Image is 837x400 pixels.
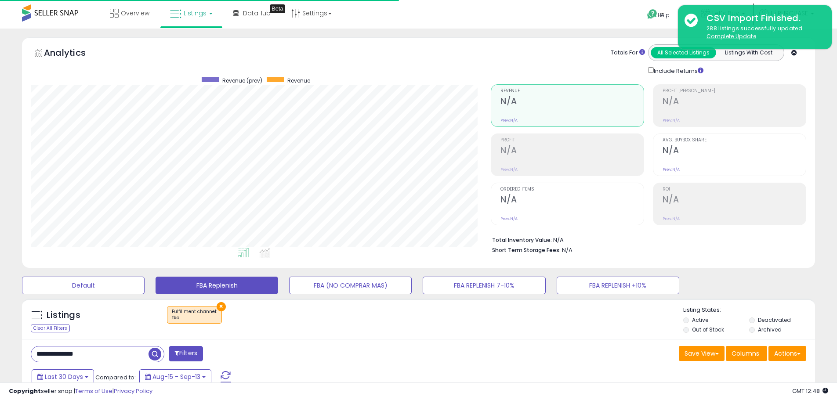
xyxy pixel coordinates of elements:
[651,47,716,58] button: All Selected Listings
[641,65,714,76] div: Include Returns
[716,47,781,58] button: Listings With Cost
[32,369,94,384] button: Last 30 Days
[156,277,278,294] button: FBA Replenish
[169,346,203,361] button: Filters
[640,2,687,29] a: Help
[44,47,103,61] h5: Analytics
[243,9,271,18] span: DataHub
[658,11,670,19] span: Help
[9,387,152,396] div: seller snap | |
[732,349,759,358] span: Columns
[270,4,285,13] div: Tooltip anchor
[500,89,644,94] span: Revenue
[663,118,680,123] small: Prev: N/A
[768,346,806,361] button: Actions
[500,167,518,172] small: Prev: N/A
[663,145,806,157] h2: N/A
[172,315,217,321] div: fba
[663,216,680,221] small: Prev: N/A
[9,387,41,395] strong: Copyright
[663,138,806,143] span: Avg. Buybox Share
[95,373,136,382] span: Compared to:
[184,9,207,18] span: Listings
[222,77,262,84] span: Revenue (prev)
[45,372,83,381] span: Last 30 Days
[500,96,644,108] h2: N/A
[500,216,518,221] small: Prev: N/A
[500,187,644,192] span: Ordered Items
[707,32,756,40] u: Complete Update
[692,326,724,333] label: Out of Stock
[500,138,644,143] span: Profit
[289,277,412,294] button: FBA (NO COMPRAR MAS)
[217,302,226,311] button: ×
[611,49,645,57] div: Totals For
[114,387,152,395] a: Privacy Policy
[557,277,679,294] button: FBA REPLENISH +10%
[492,236,552,244] b: Total Inventory Value:
[172,308,217,321] span: Fulfillment channel :
[663,96,806,108] h2: N/A
[683,306,815,314] p: Listing States:
[663,187,806,192] span: ROI
[663,195,806,206] h2: N/A
[139,369,211,384] button: Aug-15 - Sep-13
[287,77,310,84] span: Revenue
[663,167,680,172] small: Prev: N/A
[700,25,825,41] div: 288 listings successfully updated.
[758,326,782,333] label: Archived
[692,316,708,324] label: Active
[492,246,561,254] b: Short Term Storage Fees:
[726,346,767,361] button: Columns
[22,277,145,294] button: Default
[792,387,828,395] span: 2025-10-14 12:48 GMT
[492,234,800,245] li: N/A
[500,118,518,123] small: Prev: N/A
[679,346,725,361] button: Save View
[121,9,149,18] span: Overview
[700,12,825,25] div: CSV Import Finished.
[647,9,658,20] i: Get Help
[758,316,791,324] label: Deactivated
[423,277,545,294] button: FBA REPLENISH 7-10%
[500,195,644,206] h2: N/A
[75,387,112,395] a: Terms of Use
[31,324,70,332] div: Clear All Filters
[152,372,200,381] span: Aug-15 - Sep-13
[562,246,572,254] span: N/A
[47,309,80,321] h5: Listings
[500,145,644,157] h2: N/A
[663,89,806,94] span: Profit [PERSON_NAME]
